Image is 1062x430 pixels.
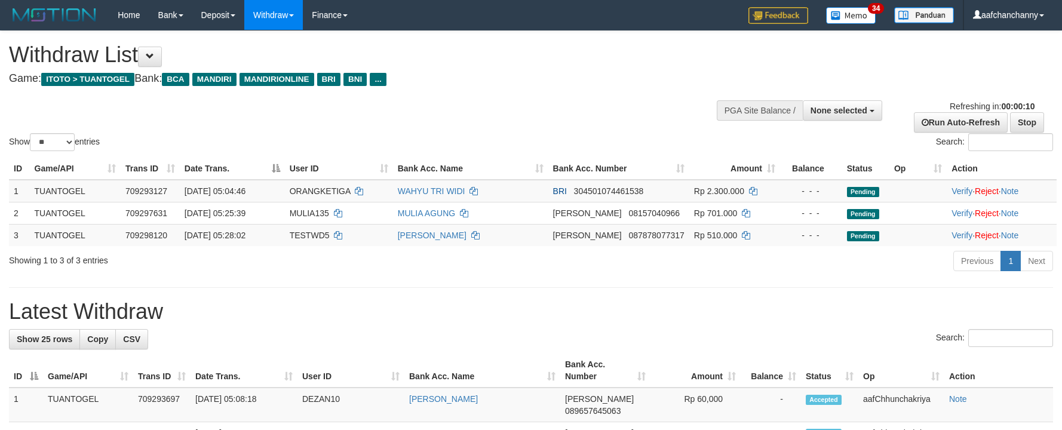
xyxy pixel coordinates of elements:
th: Bank Acc. Number: activate to sort column ascending [560,354,650,388]
h1: Latest Withdraw [9,300,1053,324]
span: 709293127 [125,186,167,196]
td: TUANTOGEL [43,388,133,422]
span: MULIA135 [290,208,329,218]
td: aafChhunchakriya [858,388,944,422]
th: Date Trans.: activate to sort column ascending [191,354,297,388]
a: Show 25 rows [9,329,80,349]
th: Trans ID: activate to sort column ascending [121,158,180,180]
span: [DATE] 05:25:39 [185,208,245,218]
th: Balance [780,158,842,180]
select: Showentries [30,133,75,151]
span: 709298120 [125,231,167,240]
th: Bank Acc. Number: activate to sort column ascending [548,158,689,180]
a: Verify [951,231,972,240]
span: Rp 2.300.000 [694,186,744,196]
span: CSV [123,334,140,344]
span: [DATE] 05:04:46 [185,186,245,196]
h4: Game: Bank: [9,73,696,85]
th: Amount: activate to sort column ascending [650,354,741,388]
span: TESTWD5 [290,231,330,240]
td: · · [947,224,1057,246]
td: - [741,388,801,422]
span: Accepted [806,395,842,405]
td: · · [947,202,1057,224]
strong: 00:00:10 [1001,102,1035,111]
a: Verify [951,208,972,218]
a: Reject [975,231,999,240]
span: Show 25 rows [17,334,72,344]
a: CSV [115,329,148,349]
span: 709297631 [125,208,167,218]
th: Game/API: activate to sort column ascending [43,354,133,388]
td: [DATE] 05:08:18 [191,388,297,422]
div: - - - [785,207,837,219]
td: TUANTOGEL [30,224,121,246]
th: Balance: activate to sort column ascending [741,354,801,388]
span: Copy 089657645063 to clipboard [565,406,621,416]
th: Amount: activate to sort column ascending [689,158,780,180]
td: DEZAN10 [297,388,404,422]
div: PGA Site Balance / [717,100,803,121]
td: Rp 60,000 [650,388,741,422]
a: Reject [975,208,999,218]
span: Pending [847,209,879,219]
img: Feedback.jpg [748,7,808,24]
th: Game/API: activate to sort column ascending [30,158,121,180]
th: Status: activate to sort column ascending [801,354,858,388]
span: BRI [553,186,567,196]
td: TUANTOGEL [30,180,121,202]
a: [PERSON_NAME] [409,394,478,404]
a: Reject [975,186,999,196]
button: None selected [803,100,882,121]
span: Pending [847,231,879,241]
span: MANDIRI [192,73,237,86]
th: Trans ID: activate to sort column ascending [133,354,191,388]
div: - - - [785,229,837,241]
span: MANDIRIONLINE [240,73,314,86]
span: ITOTO > TUANTOGEL [41,73,134,86]
td: · · [947,180,1057,202]
a: Copy [79,329,116,349]
span: 34 [868,3,884,14]
span: BCA [162,73,189,86]
label: Search: [936,329,1053,347]
input: Search: [968,329,1053,347]
th: Op: activate to sort column ascending [889,158,947,180]
td: 1 [9,180,30,202]
span: Rp 510.000 [694,231,737,240]
a: Verify [951,186,972,196]
th: Bank Acc. Name: activate to sort column ascending [393,158,548,180]
div: Showing 1 to 3 of 3 entries [9,250,434,266]
div: - - - [785,185,837,197]
td: TUANTOGEL [30,202,121,224]
span: ... [370,73,386,86]
h1: Withdraw List [9,43,696,67]
td: 1 [9,388,43,422]
a: 1 [1000,251,1021,271]
a: Next [1020,251,1053,271]
th: Action [947,158,1057,180]
input: Search: [968,133,1053,151]
th: Status [842,158,889,180]
th: Date Trans.: activate to sort column descending [180,158,285,180]
a: Note [1001,231,1019,240]
span: Copy [87,334,108,344]
span: None selected [811,106,867,115]
th: ID [9,158,30,180]
span: BNI [343,73,367,86]
label: Show entries [9,133,100,151]
span: BRI [317,73,340,86]
img: Button%20Memo.svg [826,7,876,24]
a: Note [1001,186,1019,196]
a: Note [949,394,967,404]
a: Run Auto-Refresh [914,112,1008,133]
span: [PERSON_NAME] [553,208,622,218]
td: 2 [9,202,30,224]
td: 709293697 [133,388,191,422]
label: Search: [936,133,1053,151]
span: Pending [847,187,879,197]
span: Copy 08157040966 to clipboard [628,208,680,218]
span: Copy 304501074461538 to clipboard [574,186,644,196]
img: panduan.png [894,7,954,23]
span: Copy 087878077317 to clipboard [628,231,684,240]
